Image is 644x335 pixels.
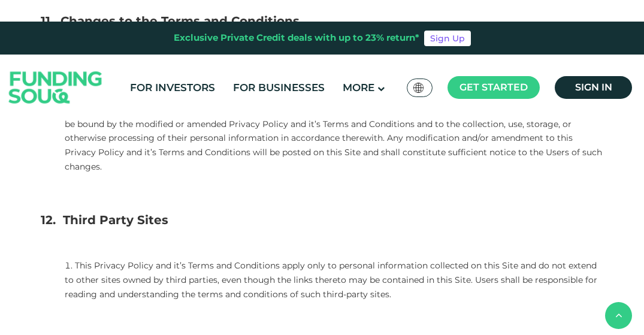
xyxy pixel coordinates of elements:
img: SA Flag [413,83,424,93]
span: Get started [459,82,528,93]
a: Sign Up [424,31,471,46]
span: More [343,82,374,93]
span: Funding Souq reserves the right, at its sole discretion, to modify or amend this Privacy Policy a... [65,61,603,172]
button: back [605,302,632,329]
a: For Investors [127,78,218,98]
strong: 11. Changes to the Terms and Conditions [41,14,300,28]
strong: 12. Third Party Sites [41,213,168,227]
div: Exclusive Private Credit deals with up to 23% return* [174,31,419,45]
a: Sign in [555,76,632,99]
span: Sign in [575,82,612,93]
span: This Privacy Policy and it’s Terms and Conditions apply only to personal information collected on... [65,260,597,300]
a: For Businesses [230,78,328,98]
